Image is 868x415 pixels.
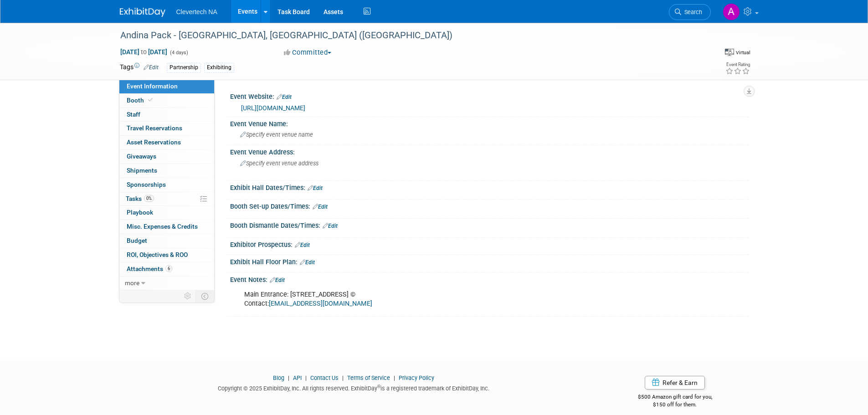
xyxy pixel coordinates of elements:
[230,200,749,211] div: Booth Set-up Dates/Times:
[347,374,390,381] a: Terms of Service
[120,382,588,393] div: Copyright © 2025 ExhibitDay, Inc. All rights reserved. ExhibitDay is a registered trademark of Ex...
[127,124,182,132] span: Travel Reservations
[241,104,305,112] a: [URL][DOMAIN_NAME]
[230,255,749,267] div: Exhibit Hall Floor Plan:
[238,286,648,313] div: Main Entrance: [STREET_ADDRESS] © Contact:
[230,117,749,128] div: Event Venue Name:
[165,265,172,272] span: 6
[230,238,749,250] div: Exhibitor Prospectus:
[300,259,315,266] a: Edit
[127,111,140,118] span: Staff
[293,374,302,381] a: API
[167,63,201,72] div: Partnership
[120,8,165,17] img: ExhibitDay
[269,300,372,307] a: [EMAIL_ADDRESS][DOMAIN_NAME]
[723,3,740,20] img: Abigail Maravilla
[399,374,434,381] a: Privacy Policy
[391,374,397,381] span: |
[657,47,751,61] div: Event Format
[119,262,214,276] a: Attachments6
[144,64,159,71] a: Edit
[725,47,750,56] div: Event Format
[127,181,166,188] span: Sponsorships
[340,374,346,381] span: |
[669,4,711,20] a: Search
[240,131,313,138] span: Specify event venue name
[169,50,188,56] span: (4 days)
[180,290,196,302] td: Personalize Event Tab Strip
[176,8,217,15] span: Clevertech NA
[127,223,198,230] span: Misc. Expenses & Credits
[127,251,188,258] span: ROI, Objectives & ROO
[310,374,339,381] a: Contact Us
[120,48,168,56] span: [DATE] [DATE]
[281,48,335,57] button: Committed
[645,376,705,389] a: Refer & Earn
[119,192,214,206] a: Tasks0%
[119,150,214,164] a: Giveaways
[119,122,214,135] a: Travel Reservations
[119,220,214,234] a: Misc. Expenses & Credits
[148,97,153,102] i: Booth reservation complete
[119,277,214,290] a: more
[735,49,750,56] div: Virtual
[240,160,318,167] span: Specify event venue address
[119,136,214,149] a: Asset Reservations
[125,279,139,287] span: more
[144,195,154,202] span: 0%
[377,384,380,389] sup: ®
[127,82,178,90] span: Event Information
[119,108,214,122] a: Staff
[725,62,750,67] div: Event Rating
[601,387,749,408] div: $500 Amazon gift card for you,
[295,242,310,248] a: Edit
[127,209,153,216] span: Playbook
[127,265,172,272] span: Attachments
[119,94,214,108] a: Booth
[270,277,285,283] a: Edit
[286,374,292,381] span: |
[120,62,159,73] td: Tags
[119,164,214,178] a: Shipments
[313,204,328,210] a: Edit
[725,49,734,56] img: Format-Virtual.png
[127,167,157,174] span: Shipments
[119,248,214,262] a: ROI, Objectives & ROO
[230,219,749,231] div: Booth Dismantle Dates/Times:
[204,63,234,72] div: Exhibiting
[323,223,338,229] a: Edit
[119,206,214,220] a: Playbook
[126,195,154,202] span: Tasks
[119,234,214,248] a: Budget
[601,401,749,409] div: $150 off for them.
[273,374,284,381] a: Blog
[117,27,697,44] div: Andina Pack - [GEOGRAPHIC_DATA], [GEOGRAPHIC_DATA] ([GEOGRAPHIC_DATA])
[127,138,181,146] span: Asset Reservations
[308,185,323,191] a: Edit
[681,9,702,15] span: Search
[127,97,154,104] span: Booth
[230,145,749,157] div: Event Venue Address:
[230,273,749,285] div: Event Notes:
[277,94,292,100] a: Edit
[139,48,148,56] span: to
[230,90,749,102] div: Event Website:
[195,290,214,302] td: Toggle Event Tabs
[230,181,749,193] div: Exhibit Hall Dates/Times:
[303,374,309,381] span: |
[127,153,156,160] span: Giveaways
[127,237,147,244] span: Budget
[119,80,214,93] a: Event Information
[119,178,214,192] a: Sponsorships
